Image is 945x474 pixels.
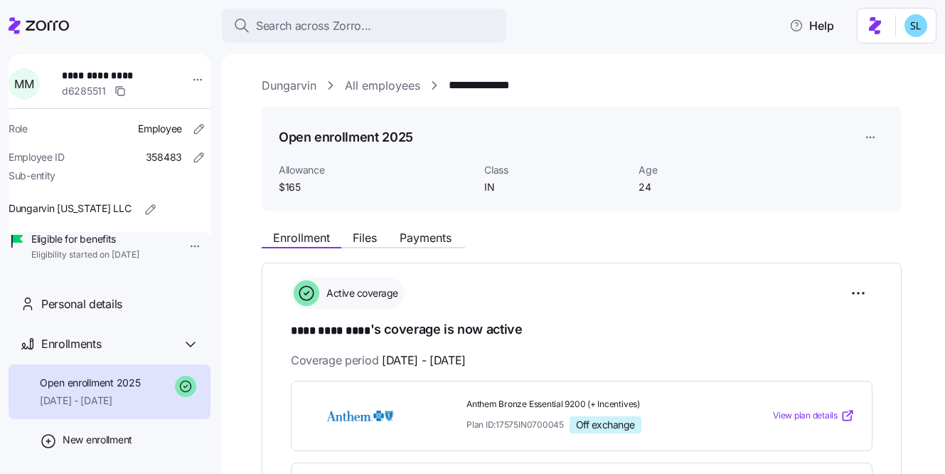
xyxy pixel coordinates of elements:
span: 358483 [146,150,182,164]
img: Anthem [309,399,411,432]
span: Enrollment [273,232,330,243]
button: Help [778,11,845,40]
span: Class [484,163,627,177]
a: Dungarvin [262,77,316,95]
span: Coverage period [291,352,466,369]
span: d6285511 [62,84,106,98]
span: Dungarvin [US_STATE] LLC [9,201,131,216]
span: Sub-entity [9,169,55,183]
span: Files [353,232,377,243]
span: [DATE] - [DATE] [40,394,140,408]
span: Plan ID: 17575IN0700045 [466,418,564,431]
span: Eligibility started on [DATE] [31,249,139,261]
span: Allowance [279,163,473,177]
span: Employee ID [9,150,65,164]
span: Eligible for benefits [31,232,139,246]
a: View plan details [773,409,855,423]
span: 24 [639,180,781,194]
span: Employee [138,122,182,136]
span: Off exchange [576,418,635,431]
span: Enrollments [41,335,101,353]
span: $165 [279,180,473,194]
span: IN [484,180,627,194]
span: New enrollment [63,433,132,447]
span: Active coverage [322,286,398,300]
span: Payments [400,232,452,243]
img: 7c620d928e46699fcfb78cede4daf1d1 [904,14,927,37]
span: Help [789,17,834,34]
button: Search across Zorro... [222,9,506,43]
h1: Open enrollment 2025 [279,128,413,146]
span: Search across Zorro... [256,17,371,35]
span: Personal details [41,295,122,313]
span: View plan details [773,409,838,423]
a: All employees [345,77,420,95]
span: Open enrollment 2025 [40,376,140,390]
span: Anthem Bronze Essential 9200 (+ Incentives) [466,399,715,411]
span: Role [9,122,28,136]
span: [DATE] - [DATE] [382,352,466,369]
h1: 's coverage is now active [291,320,872,340]
span: M M [14,78,33,90]
span: Age [639,163,781,177]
